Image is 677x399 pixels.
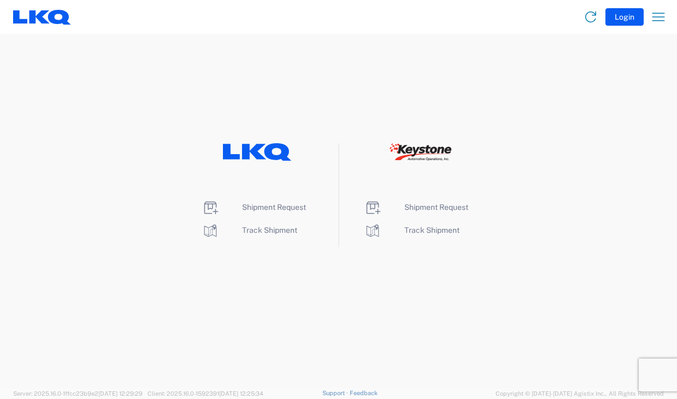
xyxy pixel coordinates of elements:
button: Login [605,8,644,26]
span: [DATE] 12:25:34 [219,390,263,397]
span: [DATE] 12:29:29 [98,390,143,397]
span: Copyright © [DATE]-[DATE] Agistix Inc., All Rights Reserved [496,389,664,398]
a: Shipment Request [202,203,306,212]
a: Support [322,390,350,396]
span: Shipment Request [242,203,306,212]
a: Track Shipment [364,226,460,234]
span: Track Shipment [242,226,297,234]
a: Shipment Request [364,203,468,212]
a: Track Shipment [202,226,297,234]
span: Server: 2025.16.0-1ffcc23b9e2 [13,390,143,397]
span: Client: 2025.16.0-1592391 [148,390,263,397]
span: Track Shipment [404,226,460,234]
span: Shipment Request [404,203,468,212]
a: Feedback [350,390,378,396]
